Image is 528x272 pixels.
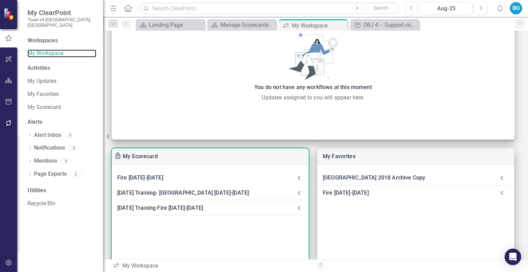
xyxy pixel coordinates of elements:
[220,21,274,29] div: Manage Scorecards
[34,157,57,165] a: Mentions
[65,132,76,138] div: 0
[139,2,400,14] input: Search ClearPoint...
[27,64,96,72] div: Activities
[149,21,203,29] div: Landing Page
[117,188,295,198] div: [DATE] Training- [GEOGRAPHIC_DATA] [DATE]-[DATE]
[60,158,71,164] div: 0
[137,21,203,29] a: Landing Page
[27,77,96,85] a: My Updates
[68,145,79,151] div: 0
[292,21,346,30] div: My Workspace
[27,118,96,126] div: Alerts
[374,5,388,11] span: Search
[27,200,96,208] a: Recycle Bin
[115,83,511,92] div: You do not have any workflows at this moment
[323,173,495,183] div: [GEOGRAPHIC_DATA] 2018 Archive Copy
[123,153,158,160] a: My Scorecard
[34,131,61,139] a: Alert Inbox
[420,2,473,14] button: Aug-25
[422,4,470,13] div: Aug-25
[112,185,309,200] div: [DATE] Training- [GEOGRAPHIC_DATA] [DATE]-[DATE]
[27,37,58,45] div: Workspaces
[27,187,96,195] div: Utilities
[505,249,521,265] div: Open Intercom Messenger
[323,188,495,198] div: Fire [DATE]-[DATE]
[317,185,514,200] div: Fire [DATE]-[DATE]
[363,21,417,29] div: OBJ 4 – Support community risk reduction efforts within the Town by providing training to staff a...
[27,17,96,28] small: Town of [GEOGRAPHIC_DATA], [GEOGRAPHIC_DATA]
[34,170,67,178] a: Page Exports
[117,203,295,213] div: [DATE] Training Fire [DATE]-[DATE]
[34,144,65,152] a: Notifications
[317,170,514,185] div: [GEOGRAPHIC_DATA] 2018 Archive Copy
[27,104,96,111] a: My Scorecard
[364,3,398,13] button: Search
[323,153,355,160] a: My Favorites
[209,21,274,29] a: Manage Scorecards
[70,171,81,177] div: 2
[112,200,309,216] div: [DATE] Training Fire [DATE]-[DATE]
[112,170,309,185] div: Fire [DATE]-[DATE]
[27,9,96,17] span: My ClearPoint
[352,21,417,29] a: OBJ 4 – Support community risk reduction efforts within the Town by providing training to staff a...
[3,8,15,20] img: ClearPoint Strategy
[114,152,123,161] div: To enable drag & drop and resizing, please duplicate this workspace from “Manage Workspaces”
[115,94,511,102] div: Updates assigned to you will appear here.
[113,262,310,270] div: My Workspace
[27,90,96,98] a: My Favorites
[510,2,522,14] button: BO
[27,50,96,57] a: My Workspace
[117,173,295,183] div: Fire [DATE]-[DATE]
